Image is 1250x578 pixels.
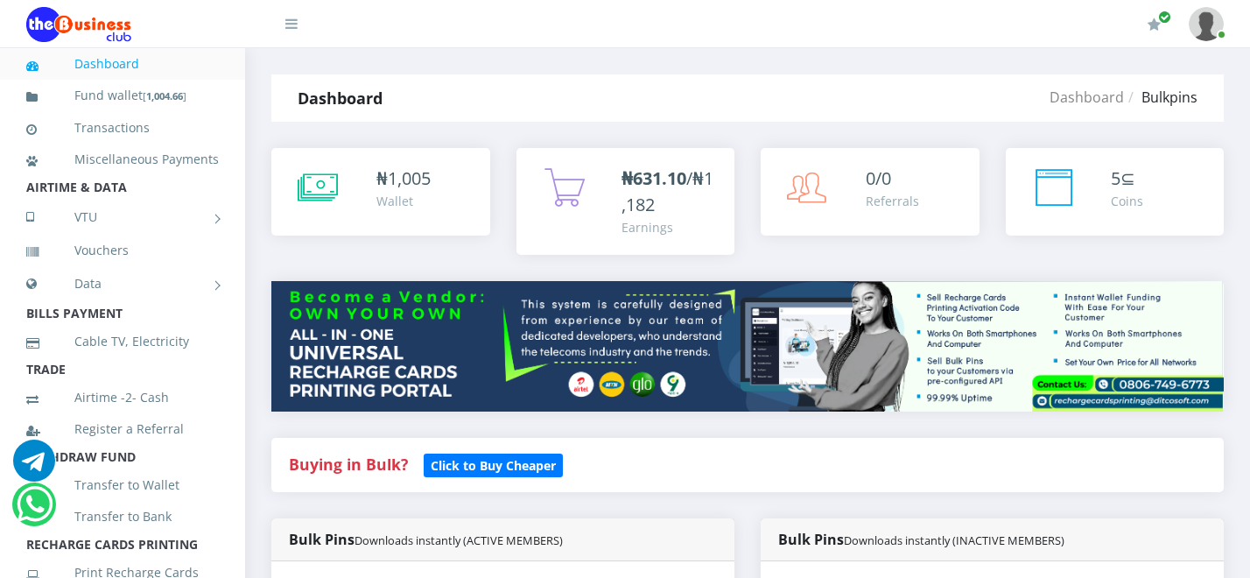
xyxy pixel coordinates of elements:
[621,218,718,236] div: Earnings
[26,139,219,180] a: Miscellaneous Payments
[866,192,919,210] div: Referrals
[271,281,1224,412] img: multitenant_rcp.png
[26,7,131,42] img: Logo
[26,108,219,148] a: Transactions
[1111,166,1143,192] div: ⊆
[376,166,431,192] div: ₦
[761,148,980,236] a: 0/0 Referrals
[26,409,219,449] a: Register a Referral
[26,230,219,271] a: Vouchers
[778,530,1064,549] strong: Bulk Pins
[289,530,563,549] strong: Bulk Pins
[1158,11,1171,24] span: Renew/Upgrade Subscription
[1111,192,1143,210] div: Coins
[143,89,186,102] small: [ ]
[621,166,686,190] b: ₦631.10
[26,497,219,537] a: Transfer to Bank
[289,454,408,475] strong: Buying in Bulk?
[26,262,219,306] a: Data
[271,148,490,236] a: ₦1,005 Wallet
[26,75,219,116] a: Fund wallet[1,004.66]
[298,88,383,109] strong: Dashboard
[516,148,735,255] a: ₦631.10/₦1,182 Earnings
[844,532,1064,548] small: Downloads instantly (INACTIVE MEMBERS)
[388,166,431,190] span: 1,005
[376,192,431,210] div: Wallet
[17,497,53,525] a: Chat for support
[26,465,219,505] a: Transfer to Wallet
[26,377,219,418] a: Airtime -2- Cash
[1148,18,1161,32] i: Renew/Upgrade Subscription
[355,532,563,548] small: Downloads instantly (ACTIVE MEMBERS)
[26,321,219,362] a: Cable TV, Electricity
[866,166,891,190] span: 0/0
[621,166,713,216] span: /₦1,182
[431,457,556,474] b: Click to Buy Cheaper
[1111,166,1120,190] span: 5
[1050,88,1124,107] a: Dashboard
[424,454,563,475] a: Click to Buy Cheaper
[1189,7,1224,41] img: User
[26,195,219,239] a: VTU
[146,89,183,102] b: 1,004.66
[26,44,219,84] a: Dashboard
[13,453,55,482] a: Chat for support
[1124,87,1197,108] li: Bulkpins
